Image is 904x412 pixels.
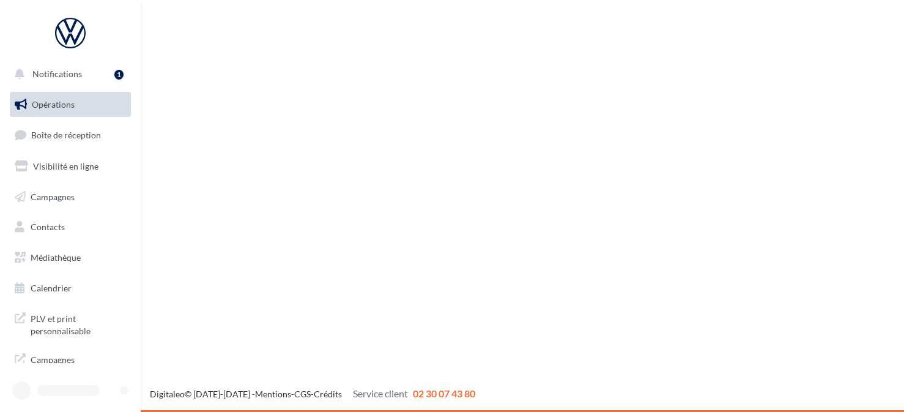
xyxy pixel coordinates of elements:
[294,389,311,399] a: CGS
[413,388,475,399] span: 02 30 07 43 80
[7,61,128,87] button: Notifications 1
[7,92,133,118] a: Opérations
[114,70,124,80] div: 1
[33,161,98,171] span: Visibilité en ligne
[353,388,408,399] span: Service client
[7,122,133,148] a: Boîte de réception
[7,154,133,179] a: Visibilité en ligne
[150,389,185,399] a: Digitaleo
[255,389,291,399] a: Mentions
[314,389,342,399] a: Crédits
[7,305,133,342] a: PLV et print personnalisable
[31,191,75,201] span: Campagnes
[31,222,65,232] span: Contacts
[7,275,133,301] a: Calendrier
[31,351,126,378] span: Campagnes DataOnDemand
[31,283,72,293] span: Calendrier
[31,310,126,337] span: PLV et print personnalisable
[7,245,133,271] a: Médiathèque
[31,130,101,140] span: Boîte de réception
[31,252,81,263] span: Médiathèque
[7,184,133,210] a: Campagnes
[150,389,475,399] span: © [DATE]-[DATE] - - -
[7,346,133,383] a: Campagnes DataOnDemand
[7,214,133,240] a: Contacts
[32,69,82,79] span: Notifications
[32,99,75,110] span: Opérations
